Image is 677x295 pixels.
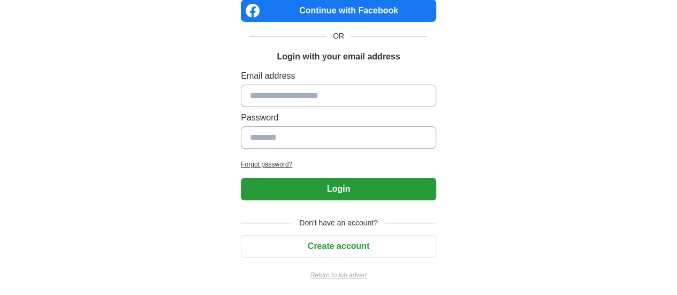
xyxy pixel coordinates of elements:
[241,178,436,200] button: Login
[241,235,436,258] button: Create account
[241,241,436,251] a: Create account
[241,270,436,280] a: Return to job advert
[326,31,351,42] span: OR
[241,111,436,124] label: Password
[277,50,400,63] h1: Login with your email address
[241,160,436,169] a: Forgot password?
[293,217,384,229] span: Don't have an account?
[241,70,436,82] label: Email address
